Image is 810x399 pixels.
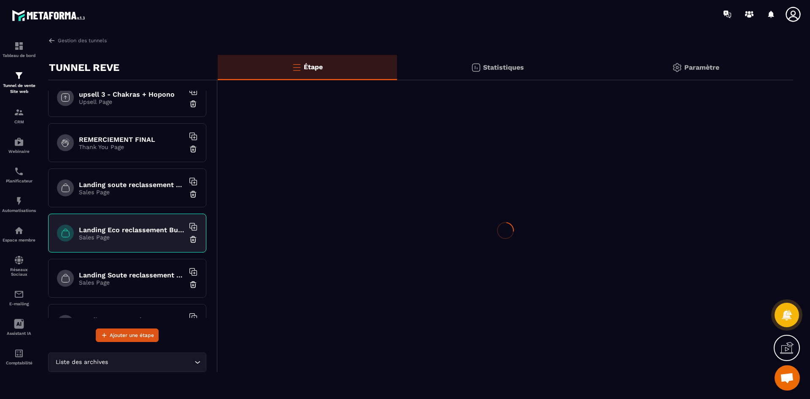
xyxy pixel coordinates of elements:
p: Espace membre [2,238,36,242]
h6: Landing Soute reclassement Business paiement [79,316,184,324]
p: Planificateur [2,179,36,183]
p: Webinaire [2,149,36,154]
p: Automatisations [2,208,36,213]
p: CRM [2,119,36,124]
a: Gestion des tunnels [48,37,107,44]
h6: Landing soute reclassement choix [79,181,184,189]
p: Sales Page [79,279,184,286]
img: arrow [48,37,56,44]
a: social-networksocial-networkRéseaux Sociaux [2,249,36,283]
h6: Landing Eco reclassement Business paiement [79,226,184,234]
span: Ajouter une étape [110,331,154,339]
div: Ouvrir le chat [775,365,800,391]
img: accountant [14,348,24,358]
img: formation [14,107,24,117]
a: emailemailE-mailing [2,283,36,312]
a: schedulerschedulerPlanificateur [2,160,36,190]
p: Tunnel de vente Site web [2,83,36,95]
p: Étape [304,63,323,71]
button: Ajouter une étape [96,328,159,342]
a: automationsautomationsAutomatisations [2,190,36,219]
img: trash [189,190,197,198]
div: Search for option [48,353,206,372]
img: formation [14,71,24,81]
img: bars-o.4a397970.svg [292,62,302,72]
p: Tableau de bord [2,53,36,58]
img: logo [12,8,88,23]
img: scheduler [14,166,24,176]
p: Sales Page [79,189,184,195]
a: Assistant IA [2,312,36,342]
img: formation [14,41,24,51]
img: automations [14,196,24,206]
img: trash [189,145,197,153]
img: email [14,289,24,299]
a: formationformationTableau de bord [2,35,36,64]
a: formationformationTunnel de vente Site web [2,64,36,101]
p: Comptabilité [2,361,36,365]
p: Thank You Page [79,144,184,150]
p: Paramètre [684,63,719,71]
input: Search for option [110,358,192,367]
span: Liste des archives [54,358,110,367]
a: formationformationCRM [2,101,36,130]
p: Réseaux Sociaux [2,267,36,277]
img: setting-gr.5f69749f.svg [672,62,682,73]
p: Statistiques [483,63,524,71]
img: stats.20deebd0.svg [471,62,481,73]
img: trash [189,100,197,108]
img: social-network [14,255,24,265]
img: trash [189,235,197,244]
a: automationsautomationsEspace membre [2,219,36,249]
h6: REMERCIEMENT FINAL [79,136,184,144]
a: automationsautomationsWebinaire [2,130,36,160]
a: accountantaccountantComptabilité [2,342,36,372]
h6: Landing Soute reclassement Eco paiement [79,271,184,279]
img: automations [14,225,24,236]
img: trash [189,280,197,289]
p: E-mailing [2,301,36,306]
p: TUNNEL REVE [49,59,119,76]
p: Assistant IA [2,331,36,336]
p: Upsell Page [79,98,184,105]
img: automations [14,137,24,147]
p: Sales Page [79,234,184,241]
h6: upsell 3 - Chakras + Hopono [79,90,184,98]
